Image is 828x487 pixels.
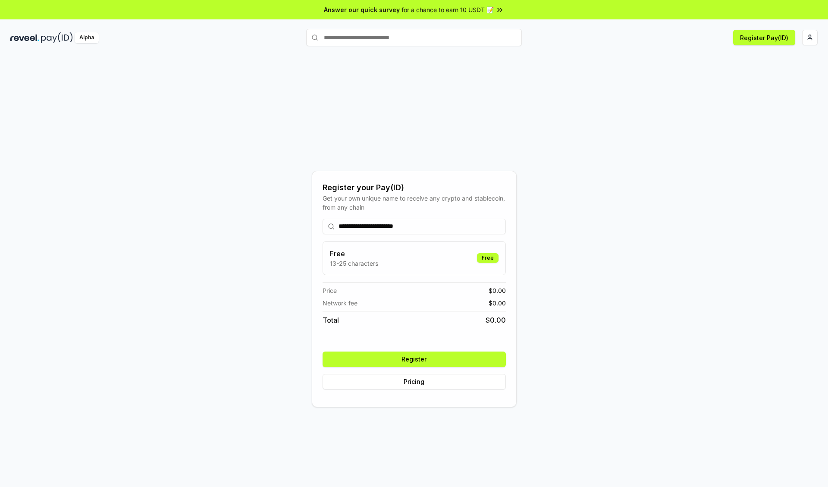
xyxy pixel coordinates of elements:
[10,32,39,43] img: reveel_dark
[323,194,506,212] div: Get your own unique name to receive any crypto and stablecoin, from any chain
[323,286,337,295] span: Price
[323,315,339,325] span: Total
[477,253,499,263] div: Free
[323,352,506,367] button: Register
[489,298,506,308] span: $ 0.00
[330,259,378,268] p: 13-25 characters
[401,5,494,14] span: for a chance to earn 10 USDT 📝
[733,30,795,45] button: Register Pay(ID)
[323,182,506,194] div: Register your Pay(ID)
[323,374,506,390] button: Pricing
[324,5,400,14] span: Answer our quick survey
[41,32,73,43] img: pay_id
[486,315,506,325] span: $ 0.00
[75,32,99,43] div: Alpha
[489,286,506,295] span: $ 0.00
[323,298,358,308] span: Network fee
[330,248,378,259] h3: Free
